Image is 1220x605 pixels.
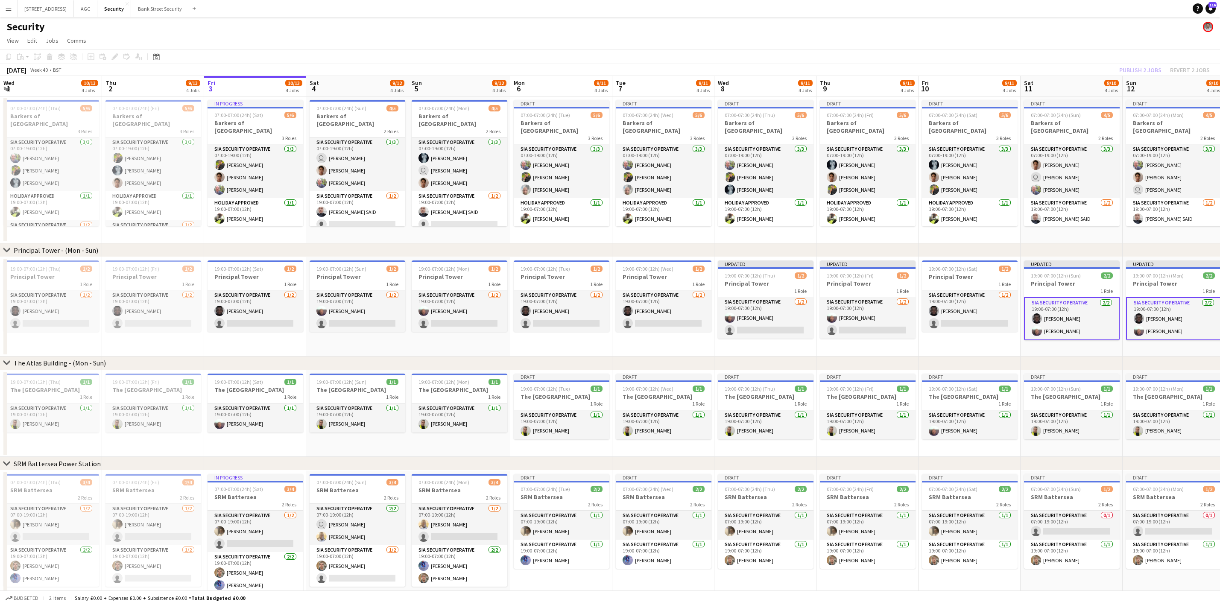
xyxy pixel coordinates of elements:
span: 07:00-07:00 (24h) (Thu) [10,105,61,111]
app-card-role: SIA Security Operative3/307:00-19:00 (12h)[PERSON_NAME][PERSON_NAME][PERSON_NAME] [922,144,1018,198]
span: 19:00-07:00 (12h) (Sun) [316,266,366,272]
h3: The [GEOGRAPHIC_DATA] [616,393,711,400]
span: 07:00-07:00 (24h) (Sun) [316,105,366,111]
app-card-role: SIA Security Operative1/219:00-07:00 (12h)[PERSON_NAME] [514,290,609,332]
app-card-role: SIA Security Operative1/119:00-07:00 (12h)[PERSON_NAME] [208,403,303,433]
span: 1 Role [284,281,296,287]
span: 5/6 [182,105,194,111]
span: 19:00-07:00 (12h) (Wed) [623,266,673,272]
app-card-role: SIA Security Operative3/307:00-19:00 (12h)[PERSON_NAME] [PERSON_NAME][PERSON_NAME] [1024,144,1120,198]
span: 19:00-07:00 (12h) (Sat) [929,266,977,272]
app-job-card: Draft07:00-07:00 (24h) (Tue)5/6Barkers of [GEOGRAPHIC_DATA]3 RolesSIA Security Operative3/307:00-... [514,100,609,226]
app-card-role: SIA Security Operative3/307:00-19:00 (12h) [PERSON_NAME][PERSON_NAME][PERSON_NAME] [310,137,405,191]
span: 1/2 [693,266,705,272]
div: Draft07:00-07:00 (24h) (Sat)5/6Barkers of [GEOGRAPHIC_DATA]3 RolesSIA Security Operative3/307:00-... [922,100,1018,226]
h3: Barkers of [GEOGRAPHIC_DATA] [208,119,303,134]
app-card-role: SIA Security Operative1/119:00-07:00 (12h)[PERSON_NAME] [718,410,813,439]
app-job-card: 19:00-07:00 (12h) (Sun)1/1The [GEOGRAPHIC_DATA]1 RoleSIA Security Operative1/119:00-07:00 (12h)[P... [310,374,405,433]
app-job-card: Updated19:00-07:00 (12h) (Sun)2/2Principal Tower1 RoleSIA Security Operative2/219:00-07:00 (12h)[... [1024,260,1120,340]
span: 19:00-07:00 (12h) (Mon) [1133,386,1184,392]
div: 07:00-07:00 (24h) (Mon)4/5Barkers of [GEOGRAPHIC_DATA]2 RolesSIA Security Operative3/307:00-19:00... [412,100,507,226]
div: Draft [820,100,916,107]
h3: Barkers of [GEOGRAPHIC_DATA] [820,119,916,134]
span: 1/1 [591,386,603,392]
app-job-card: 19:00-07:00 (12h) (Thu)1/1The [GEOGRAPHIC_DATA]1 RoleSIA Security Operative1/119:00-07:00 (12h)[P... [3,374,99,433]
span: 07:00-07:00 (24h) (Fri) [112,105,159,111]
span: 1 Role [386,394,398,400]
h3: Barkers of [GEOGRAPHIC_DATA] [310,112,405,128]
span: 19:00-07:00 (12h) (Mon) [418,379,469,385]
span: 1/2 [591,266,603,272]
app-card-role: SIA Security Operative1/219:00-07:00 (12h)[PERSON_NAME] [616,290,711,332]
span: 3 Roles [792,135,807,141]
app-card-role: Holiday Approved1/119:00-07:00 (12h)[PERSON_NAME] [514,198,609,227]
span: 5/6 [999,112,1011,118]
span: 1 Role [590,400,603,407]
app-card-role: SIA Security Operative2/219:00-07:00 (12h)[PERSON_NAME][PERSON_NAME] [1024,297,1120,340]
span: 5/6 [795,112,807,118]
app-job-card: 19:00-07:00 (12h) (Sat)1/2Principal Tower1 RoleSIA Security Operative1/219:00-07:00 (12h)[PERSON_... [208,260,303,332]
span: 4/5 [1203,112,1215,118]
div: Draft19:00-07:00 (12h) (Thu)1/1The [GEOGRAPHIC_DATA]1 RoleSIA Security Operative1/119:00-07:00 (1... [718,374,813,439]
app-card-role: SIA Security Operative1/119:00-07:00 (12h)[PERSON_NAME] [412,403,507,433]
span: 1/2 [284,266,296,272]
app-job-card: Draft19:00-07:00 (12h) (Tue)1/1The [GEOGRAPHIC_DATA]1 RoleSIA Security Operative1/119:00-07:00 (1... [514,374,609,439]
span: 19:00-07:00 (12h) (Fri) [112,266,159,272]
app-job-card: 07:00-07:00 (24h) (Thu)5/6Barkers of [GEOGRAPHIC_DATA]3 RolesSIA Security Operative3/307:00-19:00... [3,100,99,226]
app-card-role: SIA Security Operative1/119:00-07:00 (12h)[PERSON_NAME] [616,410,711,439]
div: Draft19:00-07:00 (12h) (Fri)1/1The [GEOGRAPHIC_DATA]1 RoleSIA Security Operative1/119:00-07:00 (1... [820,374,916,439]
span: 07:00-07:00 (24h) (Mon) [418,105,469,111]
h3: Barkers of [GEOGRAPHIC_DATA] [3,112,99,128]
app-job-card: 19:00-07:00 (12h) (Fri)1/2Principal Tower1 RoleSIA Security Operative1/219:00-07:00 (12h)[PERSON_... [105,260,201,332]
h3: Principal Tower [1024,280,1120,287]
span: 2 Roles [1200,135,1215,141]
app-card-role: SIA Security Operative1/219:00-07:00 (12h)[PERSON_NAME] [922,290,1018,332]
span: 1 Role [1100,400,1113,407]
app-job-card: 19:00-07:00 (12h) (Thu)1/2Principal Tower1 RoleSIA Security Operative1/219:00-07:00 (12h)[PERSON_... [3,260,99,332]
button: [STREET_ADDRESS] [18,0,74,17]
app-card-role: SIA Security Operative1/219:00-07:00 (12h)[PERSON_NAME] [820,297,916,339]
h3: Principal Tower [412,273,507,281]
app-job-card: 19:00-07:00 (12h) (Sun)1/2Principal Tower1 RoleSIA Security Operative1/219:00-07:00 (12h)[PERSON_... [310,260,405,332]
span: 1 Role [182,281,194,287]
app-card-role: SIA Security Operative1/219:00-07:00 (12h)[PERSON_NAME] [718,297,813,339]
app-card-role: SIA Security Operative1/2 [105,220,201,262]
span: 19:00-07:00 (12h) (Sat) [214,266,263,272]
span: 07:00-07:00 (24h) (Sun) [1031,112,1081,118]
div: Draft [820,374,916,380]
app-job-card: 07:00-07:00 (24h) (Fri)5/6Barkers of [GEOGRAPHIC_DATA]3 RolesSIA Security Operative3/307:00-19:00... [105,100,201,226]
app-job-card: 19:00-07:00 (12h) (Tue)1/2Principal Tower1 RoleSIA Security Operative1/219:00-07:00 (12h)[PERSON_... [514,260,609,332]
app-card-role: SIA Security Operative3/307:00-19:00 (12h)[PERSON_NAME][PERSON_NAME][PERSON_NAME] [718,144,813,198]
h3: Principal Tower [922,273,1018,281]
h3: Barkers of [GEOGRAPHIC_DATA] [922,119,1018,134]
app-job-card: 19:00-07:00 (12h) (Sat)1/2Principal Tower1 RoleSIA Security Operative1/219:00-07:00 (12h)[PERSON_... [922,260,1018,332]
div: Draft19:00-07:00 (12h) (Sat)1/1The [GEOGRAPHIC_DATA]1 RoleSIA Security Operative1/119:00-07:00 (1... [922,374,1018,439]
span: 5/6 [897,112,909,118]
app-card-role: Holiday Approved1/119:00-07:00 (12h)[PERSON_NAME] [922,198,1018,227]
app-job-card: Draft07:00-07:00 (24h) (Wed)5/6Barkers of [GEOGRAPHIC_DATA]3 RolesSIA Security Operative3/307:00-... [616,100,711,226]
app-card-role: SIA Security Operative1/219:00-07:00 (12h)[PERSON_NAME] SAID [412,191,507,233]
span: 1 Role [794,288,807,294]
span: 1 Role [284,394,296,400]
span: 19:00-07:00 (12h) (Thu) [10,266,61,272]
h3: Barkers of [GEOGRAPHIC_DATA] [1024,119,1120,134]
span: 2/2 [1203,272,1215,279]
span: 3 Roles [996,135,1011,141]
div: Updated [1024,260,1120,267]
span: 07:00-07:00 (24h) (Sat) [214,112,263,118]
app-job-card: 19:00-07:00 (12h) (Sat)1/1The [GEOGRAPHIC_DATA]1 RoleSIA Security Operative1/119:00-07:00 (12h)[P... [208,374,303,433]
h3: The [GEOGRAPHIC_DATA] [3,386,99,394]
button: Bank Street Security [131,0,189,17]
span: 4/5 [489,105,500,111]
span: 1 Role [488,281,500,287]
